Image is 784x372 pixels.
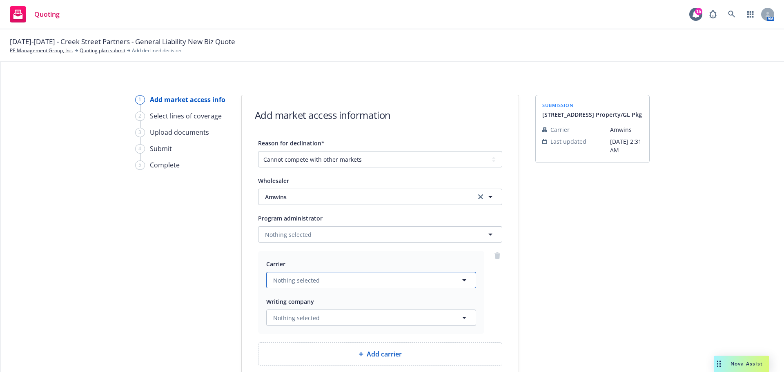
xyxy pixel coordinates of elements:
a: Switch app [742,6,759,22]
div: Complete [150,160,180,170]
div: 1 [135,95,145,105]
a: PE Management Group, Inc. [10,47,73,54]
div: Submit [150,144,172,154]
button: Nothing selected [266,272,476,288]
span: Amwins [265,193,463,201]
span: [STREET_ADDRESS] Property/GL Pkg [542,110,642,119]
div: 5 [135,160,145,170]
a: Quoting plan submit [80,47,125,54]
h1: Add market access information [255,108,391,122]
button: Nothing selected [258,226,502,243]
a: remove [492,251,502,261]
div: Add market access info [150,95,225,105]
span: Amwins [610,125,643,134]
a: Report a Bug [705,6,721,22]
span: Wholesaler [258,177,289,185]
span: Nothing selected [265,230,312,239]
div: 2 [135,111,145,121]
a: Search [724,6,740,22]
span: Add declined decision [132,47,181,54]
span: [DATE] 2:31 AM [610,137,643,154]
span: Carrier [550,125,570,134]
div: 3 [135,128,145,137]
button: Amwinsclear selection [258,189,502,205]
span: Last updated [550,137,586,146]
div: 4 [135,144,145,154]
span: Writing company [266,298,314,305]
span: Nova Assist [731,360,763,367]
div: Upload documents [150,127,209,137]
div: Select lines of coverage [150,111,222,121]
span: Quoting [34,11,60,18]
div: Add carrier [258,342,502,366]
button: Nova Assist [714,356,769,372]
a: Quoting [7,3,63,26]
a: clear selection [476,192,486,202]
span: Reason for declination* [258,139,325,147]
span: [DATE]-[DATE] - Creek Street Partners - General Liability New Biz Quote [10,36,235,47]
div: 15 [695,8,702,15]
span: Program administrator [258,214,323,222]
span: Carrier [266,260,285,268]
span: Nothing selected [273,276,320,285]
span: Add carrier [367,349,402,359]
span: Nothing selected [273,314,320,322]
span: submission [542,102,642,109]
div: Drag to move [714,356,724,372]
button: Nothing selected [266,310,476,326]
